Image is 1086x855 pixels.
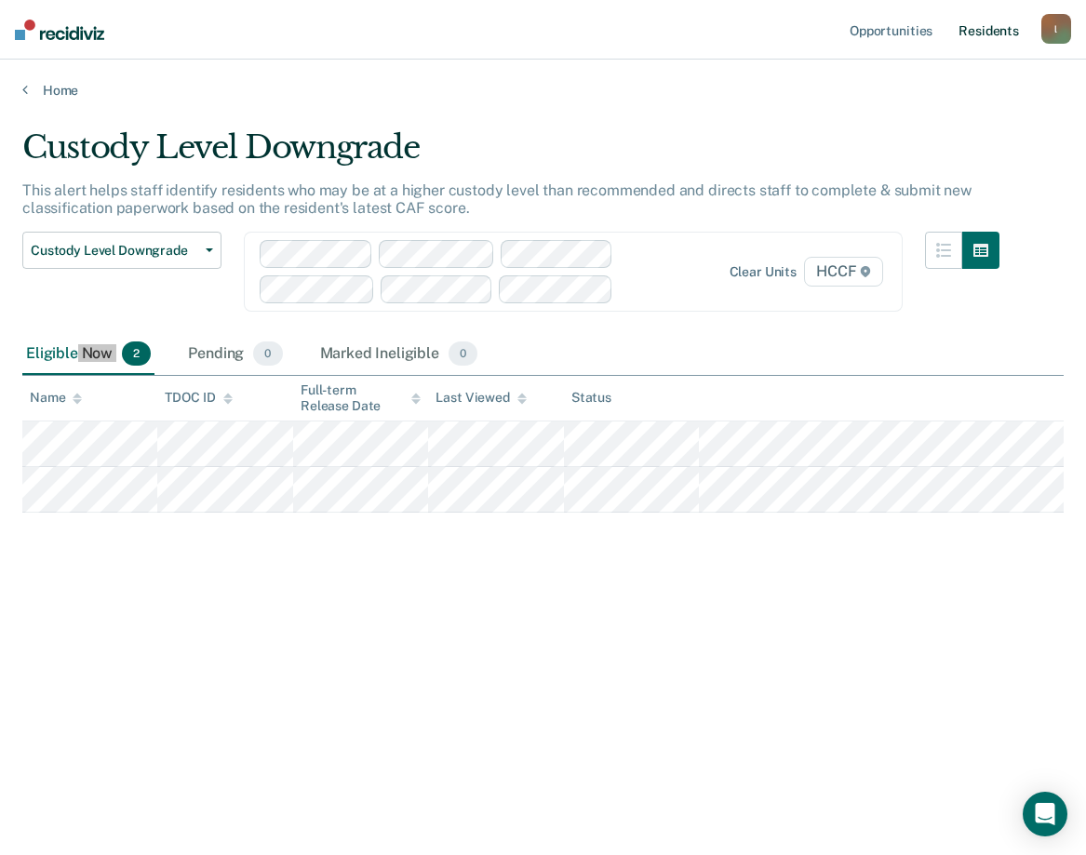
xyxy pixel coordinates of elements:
[804,257,883,287] span: HCCF
[316,334,482,375] div: Marked Ineligible0
[22,82,1064,99] a: Home
[31,243,198,259] span: Custody Level Downgrade
[449,341,477,366] span: 0
[301,382,421,414] div: Full-term Release Date
[22,334,154,375] div: Eligible Now2
[730,264,798,280] div: Clear units
[165,390,232,406] div: TDOC ID
[436,390,526,406] div: Last Viewed
[22,232,221,269] button: Custody Level Downgrade
[571,390,611,406] div: Status
[184,334,286,375] div: Pending0
[1023,792,1067,836] div: Open Intercom Messenger
[15,20,104,40] img: Recidiviz
[22,181,972,217] p: This alert helps staff identify residents who may be at a higher custody level than recommended a...
[122,341,151,366] span: 2
[1041,14,1071,44] button: l
[22,128,999,181] div: Custody Level Downgrade
[253,341,282,366] span: 0
[30,390,82,406] div: Name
